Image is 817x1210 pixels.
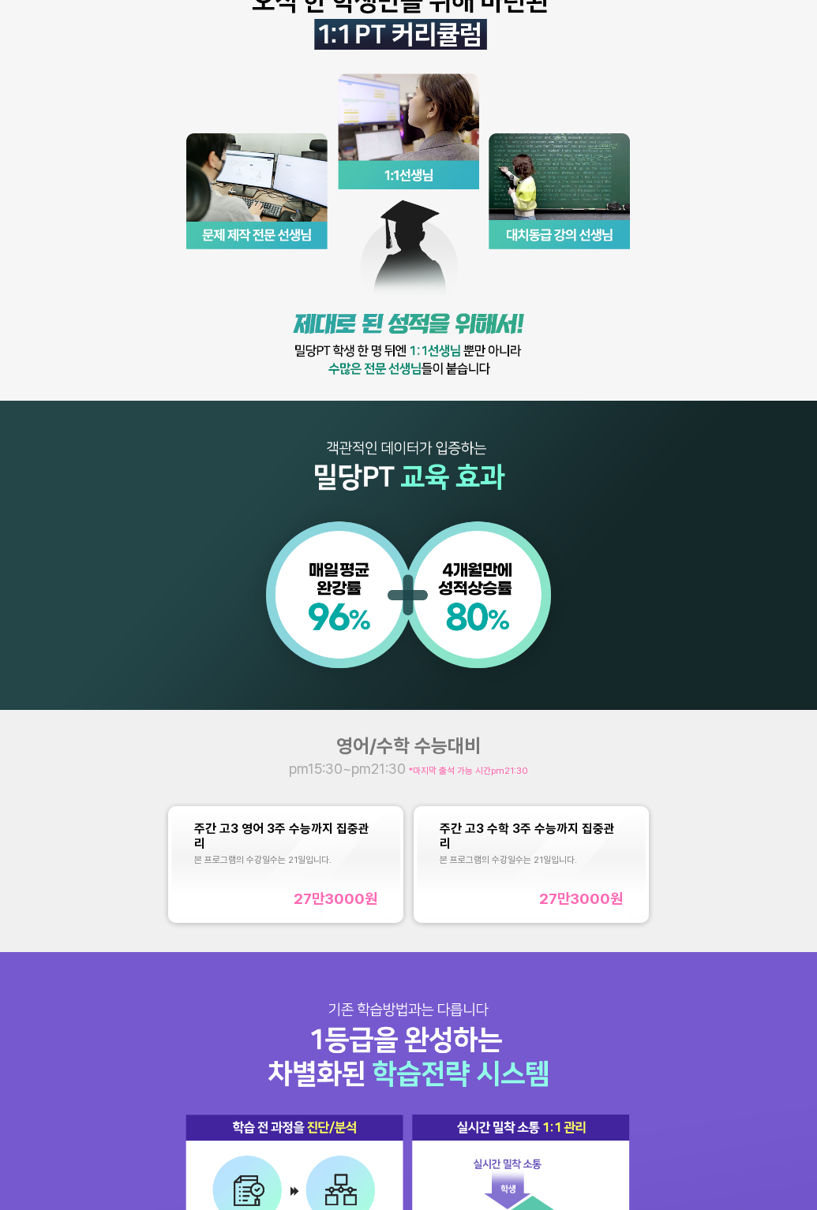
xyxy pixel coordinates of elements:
[289,760,409,777] span: pm15:30~pm21:30
[409,765,528,776] span: *마지막 출석 가능 시간 pm21:30
[194,854,377,865] div: 본 프로그램의 수강일수는 21일입니다.
[440,854,623,865] div: 본 프로그램의 수강일수는 21일입니다.
[440,821,615,851] span: 주간 고3 수학 3주 수능까지 집중관리
[294,890,377,908] div: 27만3000 원
[336,734,481,757] span: 영어/수학 수능대비
[194,821,369,851] span: 주간 고3 영어 3주 수능까지 집중관리
[539,890,623,908] div: 27만3000 원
